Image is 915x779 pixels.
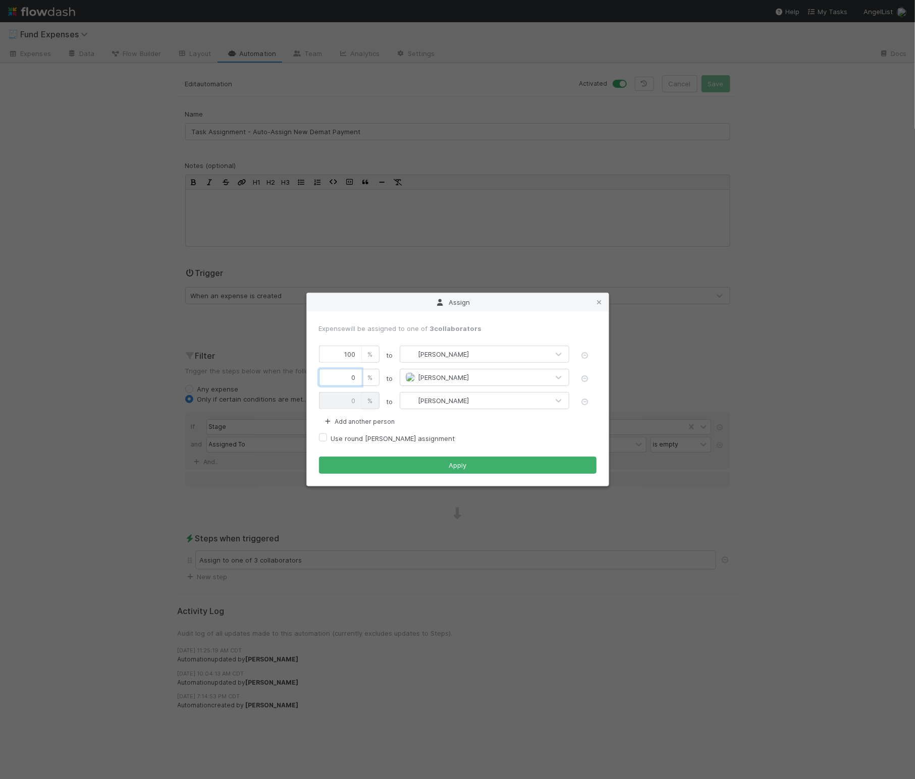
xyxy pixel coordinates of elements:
[319,415,399,428] button: Add another person
[430,324,482,332] span: 3 collaborators
[418,397,469,405] span: [PERSON_NAME]
[418,350,469,358] span: [PERSON_NAME]
[307,293,609,311] div: Assign
[380,369,400,388] span: to
[418,373,469,381] span: [PERSON_NAME]
[405,349,415,359] img: avatar_abca0ba5-4208-44dd-8897-90682736f166.png
[405,372,415,382] img: avatar_93b89fca-d03a-423a-b274-3dd03f0a621f.png
[319,457,597,474] button: Apply
[361,392,380,409] div: %
[380,392,400,411] span: to
[319,323,597,333] div: Expense will be assigned to one of
[331,432,455,444] label: Use round [PERSON_NAME] assignment
[405,396,415,406] img: avatar_85e0c86c-7619-463d-9044-e681ba95f3b2.png
[361,369,380,386] div: %
[380,346,400,365] span: to
[361,346,380,363] div: %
